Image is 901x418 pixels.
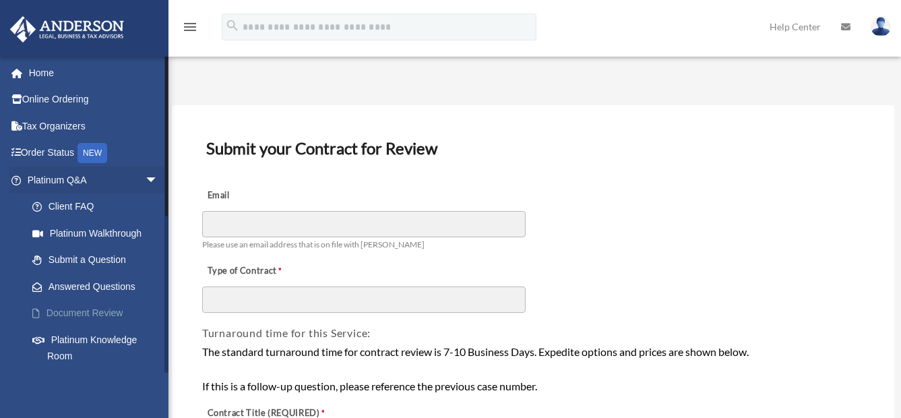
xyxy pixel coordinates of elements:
a: Order StatusNEW [9,140,179,167]
a: Answered Questions [19,273,179,300]
a: Home [9,59,179,86]
label: Email [202,186,337,205]
a: Platinum Walkthrough [19,220,179,247]
a: Online Ordering [9,86,179,113]
img: Anderson Advisors Platinum Portal [6,16,128,42]
span: Turnaround time for this Service: [202,326,371,339]
span: arrow_drop_down [145,167,172,194]
h3: Submit your Contract for Review [201,134,865,162]
a: menu [182,24,198,35]
div: NEW [77,143,107,163]
label: Type of Contract [202,262,337,280]
a: Submit a Question [19,247,179,274]
a: Client FAQ [19,193,179,220]
a: Platinum Knowledge Room [19,326,179,369]
a: Document Review [19,300,179,327]
i: menu [182,19,198,35]
span: Please use an email address that is on file with [PERSON_NAME] [202,239,425,249]
div: The standard turnaround time for contract review is 7-10 Business Days. Expedite options and pric... [202,343,864,395]
a: Tax & Bookkeeping Packages [19,369,179,413]
a: Platinum Q&Aarrow_drop_down [9,167,179,193]
img: User Pic [871,17,891,36]
a: Tax Organizers [9,113,179,140]
i: search [225,18,240,33]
